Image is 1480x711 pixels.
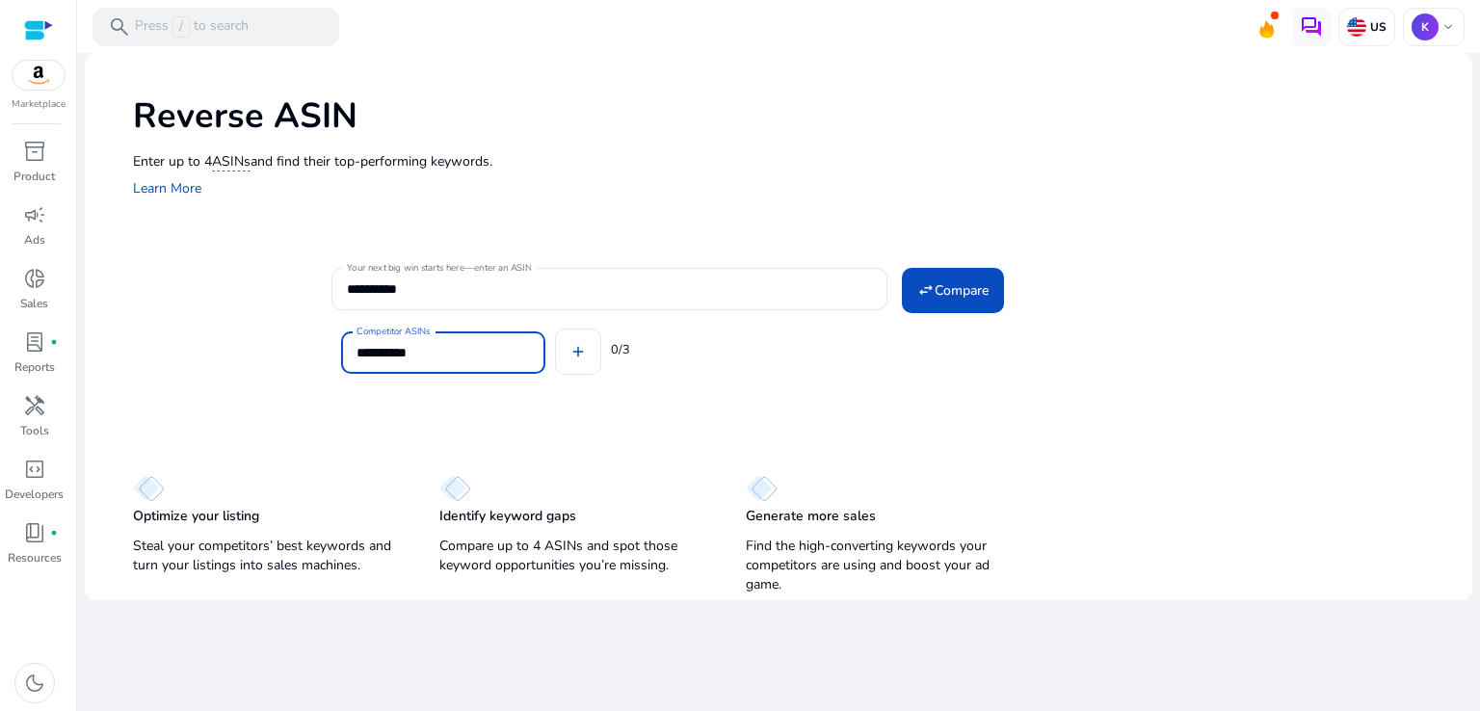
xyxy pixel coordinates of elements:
[13,61,65,90] img: amazon.svg
[439,507,576,526] p: Identify keyword gaps
[13,168,55,185] p: Product
[14,358,55,376] p: Reports
[935,280,989,301] span: Compare
[133,537,401,575] p: Steal your competitors’ best keywords and turn your listings into sales machines.
[569,343,587,360] mat-icon: add
[133,507,259,526] p: Optimize your listing
[133,475,165,502] img: diamond.svg
[24,231,45,249] p: Ads
[133,151,1453,171] p: Enter up to 4 and find their top-performing keywords.
[12,97,66,112] p: Marketplace
[1366,19,1387,35] p: US
[902,268,1004,312] button: Compare
[746,475,778,502] img: diamond.svg
[1347,17,1366,37] img: us.svg
[1440,19,1456,35] span: keyboard_arrow_down
[133,95,1453,137] h1: Reverse ASIN
[23,203,46,226] span: campaign
[23,394,46,417] span: handyman
[5,486,64,503] p: Developers
[172,16,190,38] span: /
[212,152,251,171] span: ASINs
[357,325,431,338] mat-label: Competitor ASINs
[23,671,46,695] span: dark_mode
[20,422,49,439] p: Tools
[133,179,201,197] a: Learn More
[108,15,131,39] span: search
[23,521,46,544] span: book_4
[8,549,62,566] p: Resources
[746,507,876,526] p: Generate more sales
[347,261,531,275] mat-label: Your next big win starts here—enter an ASIN
[23,330,46,354] span: lab_profile
[50,529,58,537] span: fiber_manual_record
[439,475,471,502] img: diamond.svg
[1412,13,1439,40] p: K
[23,458,46,481] span: code_blocks
[20,295,48,312] p: Sales
[611,338,630,359] mat-hint: 0/3
[439,537,707,575] p: Compare up to 4 ASINs and spot those keyword opportunities you’re missing.
[23,267,46,290] span: donut_small
[135,16,249,38] p: Press to search
[23,140,46,163] span: inventory_2
[917,281,935,299] mat-icon: swap_horiz
[746,537,1014,594] p: Find the high-converting keywords your competitors are using and boost your ad game.
[50,338,58,346] span: fiber_manual_record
